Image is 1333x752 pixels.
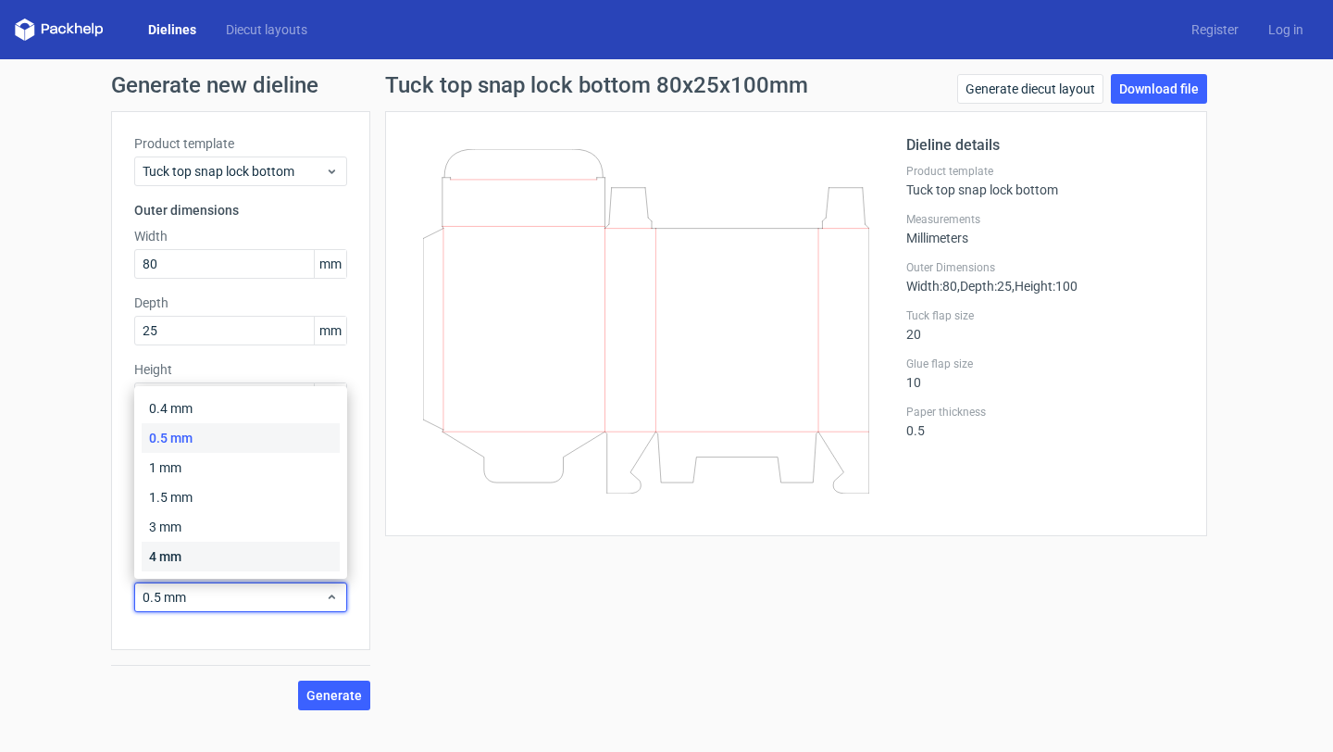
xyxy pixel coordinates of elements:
[134,134,347,153] label: Product template
[314,317,346,345] span: mm
[1253,20,1318,39] a: Log in
[142,394,340,423] div: 0.4 mm
[906,134,1184,157] h2: Dieline details
[134,227,347,245] label: Width
[906,308,1184,323] label: Tuck flap size
[306,689,362,702] span: Generate
[906,357,1184,390] div: 10
[134,360,347,379] label: Height
[1177,20,1253,39] a: Register
[134,201,347,219] h3: Outer dimensions
[1111,74,1207,104] a: Download file
[906,405,1184,420] label: Paper thickness
[906,212,1184,245] div: Millimeters
[906,164,1184,179] label: Product template
[906,164,1184,197] div: Tuck top snap lock bottom
[142,423,340,453] div: 0.5 mm
[314,383,346,411] span: mm
[134,294,347,312] label: Depth
[111,74,1222,96] h1: Generate new dieline
[211,20,322,39] a: Diecut layouts
[957,279,1012,294] span: , Depth : 25
[142,542,340,571] div: 4 mm
[143,162,325,181] span: Tuck top snap lock bottom
[906,260,1184,275] label: Outer Dimensions
[298,681,370,710] button: Generate
[385,74,808,96] h1: Tuck top snap lock bottom 80x25x100mm
[142,453,340,483] div: 1 mm
[906,357,1184,371] label: Glue flap size
[906,279,957,294] span: Width : 80
[314,250,346,278] span: mm
[142,483,340,512] div: 1.5 mm
[906,405,1184,438] div: 0.5
[143,588,325,607] span: 0.5 mm
[1012,279,1078,294] span: , Height : 100
[906,308,1184,342] div: 20
[957,74,1103,104] a: Generate diecut layout
[906,212,1184,227] label: Measurements
[133,20,211,39] a: Dielines
[142,512,340,542] div: 3 mm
